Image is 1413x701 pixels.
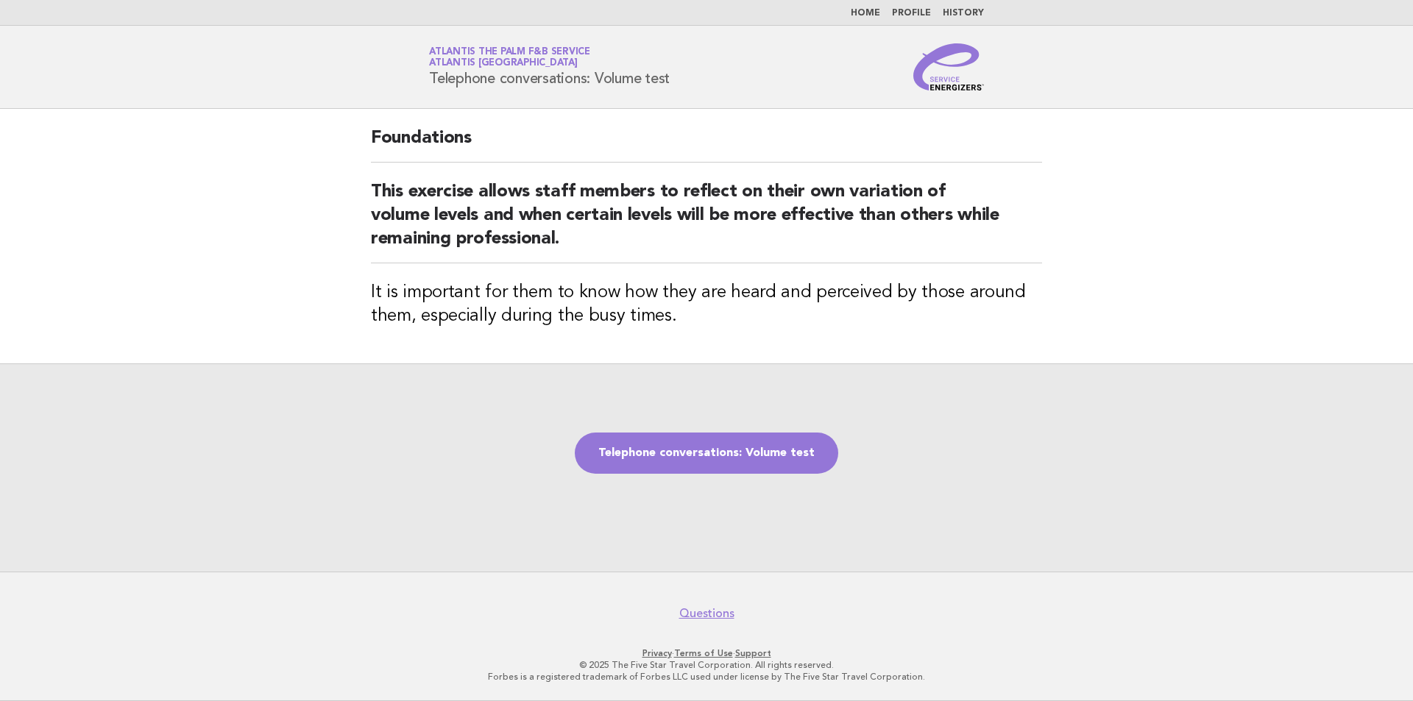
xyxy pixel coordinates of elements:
a: Telephone conversations: Volume test [575,433,838,474]
p: Forbes is a registered trademark of Forbes LLC used under license by The Five Star Travel Corpora... [256,671,1157,683]
p: · · [256,647,1157,659]
a: Terms of Use [674,648,733,658]
h3: It is important for them to know how they are heard and perceived by those around them, especiall... [371,281,1042,328]
a: Atlantis the Palm F&B ServiceAtlantis [GEOGRAPHIC_DATA] [429,47,590,68]
h1: Telephone conversations: Volume test [429,48,670,86]
a: Home [851,9,880,18]
a: Profile [892,9,931,18]
p: © 2025 The Five Star Travel Corporation. All rights reserved. [256,659,1157,671]
h2: This exercise allows staff members to reflect on their own variation of volume levels and when ce... [371,180,1042,263]
a: History [943,9,984,18]
a: Privacy [642,648,672,658]
img: Service Energizers [913,43,984,90]
a: Questions [679,606,734,621]
a: Support [735,648,771,658]
span: Atlantis [GEOGRAPHIC_DATA] [429,59,578,68]
h2: Foundations [371,127,1042,163]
